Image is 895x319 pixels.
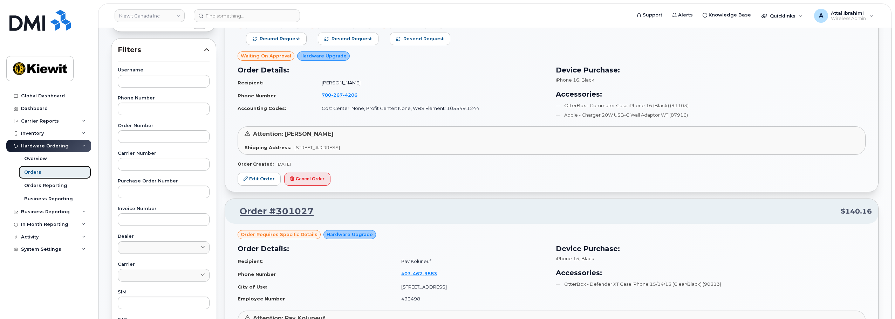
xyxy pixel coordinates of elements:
span: Hardware Upgrade [300,53,347,59]
label: Purchase Order Number [118,179,210,183]
td: [PERSON_NAME] [315,77,547,89]
label: Carrier [118,262,210,267]
li: OtterBox - Defender XT Case iPhone 15/14/13 (Clear/Black) (90313) [556,281,866,287]
label: Carrier Number [118,151,210,156]
span: Knowledge Base [709,12,751,19]
span: Wireless Admin [831,16,866,21]
span: iPhone 16 [556,77,579,83]
span: 462 [411,271,422,276]
span: [DATE] [276,161,291,167]
h3: Accessories: [556,89,866,99]
a: Alerts [667,8,698,22]
strong: Shipping Address: [245,145,292,150]
td: Cost Center: None, Profit Center: None, WBS Element: 105549.1244 [315,102,547,115]
strong: Accounting Codes: [238,105,286,111]
span: 4206 [343,92,357,98]
span: Filters [118,45,204,55]
a: 7802674206 [322,92,366,98]
span: 403 [401,271,437,276]
a: 4034629883 [401,271,445,276]
button: Resend request [246,33,307,45]
button: Cancel Order [284,173,330,186]
span: Attal.Ibrahimi [831,10,866,16]
label: SIM [118,290,210,294]
span: , Black [579,256,594,261]
td: Pav Koluneuf [395,255,547,268]
a: Support [632,8,667,22]
span: Resend request [260,36,300,42]
h3: Accessories: [556,268,866,278]
span: 780 [322,92,357,98]
strong: Employee Number [238,296,285,301]
a: Knowledge Base [698,8,756,22]
h3: Order Details: [238,65,547,75]
span: Quicklinks [770,13,795,19]
span: 9883 [422,271,437,276]
button: Resend request [390,33,450,45]
strong: City of Use: [238,284,267,290]
span: Resend request [403,36,444,42]
span: A [819,12,823,20]
input: Find something... [194,9,300,22]
iframe: Messenger Launcher [865,289,890,314]
a: Edit Order [238,173,281,186]
span: Attention: [PERSON_NAME] [253,131,334,137]
span: Waiting On Approval [241,53,291,59]
span: , Black [579,77,594,83]
label: Dealer [118,234,210,239]
label: Order Number [118,124,210,128]
span: iPhone 15 [556,256,579,261]
span: Alerts [678,12,693,19]
li: OtterBox - Commuter Case iPhone 16 (Black) (91103) [556,102,866,109]
label: Phone Number [118,96,210,100]
strong: Phone Number [238,93,276,98]
strong: Recipient: [238,80,264,85]
a: Order #301027 [231,205,314,218]
span: Order requires Specific details [241,231,317,238]
div: Attal.Ibrahimi [809,9,878,23]
h3: Device Purchase: [556,65,866,75]
span: 267 [331,92,343,98]
li: Apple - Charger 20W USB-C Wall Adaptor WT (87916) [556,112,866,118]
h3: Device Purchase: [556,243,866,254]
label: Invoice Number [118,207,210,211]
div: Quicklinks [757,9,808,23]
span: Resend request [332,36,372,42]
span: $140.16 [841,206,872,216]
a: Kiewit Canada Inc [115,9,185,22]
strong: Order Created: [238,161,274,167]
button: Resend request [318,33,378,45]
h3: Order Details: [238,243,547,254]
label: Username [118,68,210,72]
td: [STREET_ADDRESS] [395,281,547,293]
span: Support [643,12,662,19]
span: [STREET_ADDRESS] [294,145,340,150]
td: 493498 [395,293,547,305]
strong: Phone Number [238,271,276,277]
strong: Recipient: [238,258,264,264]
span: Hardware Upgrade [327,231,373,238]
